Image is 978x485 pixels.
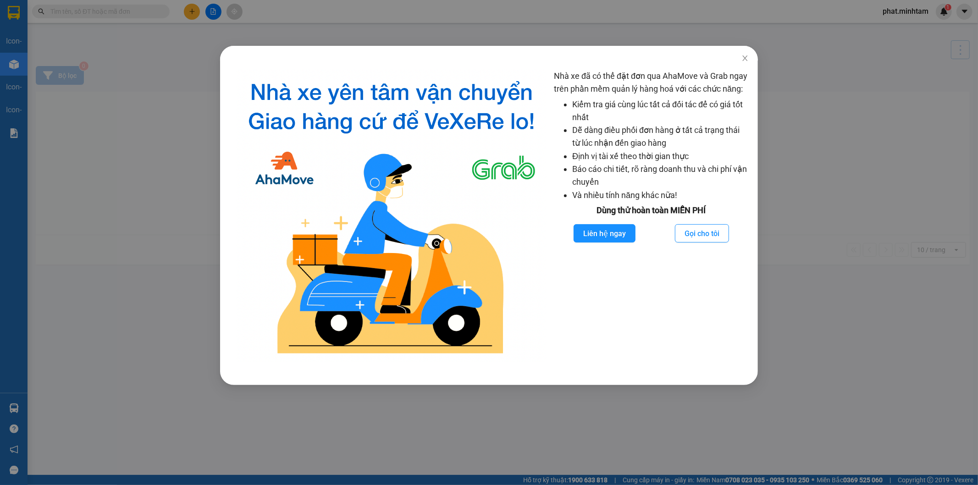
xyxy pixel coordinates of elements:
span: Liên hệ ngay [583,228,626,239]
li: Định vị tài xế theo thời gian thực [572,150,749,163]
li: Và nhiều tính năng khác nữa! [572,189,749,202]
span: close [741,55,749,62]
div: Dùng thử hoàn toàn MIỄN PHÍ [554,204,749,217]
button: Gọi cho tôi [675,224,729,242]
li: Kiểm tra giá cùng lúc tất cả đối tác để có giá tốt nhất [572,98,749,124]
li: Báo cáo chi tiết, rõ ràng doanh thu và chi phí vận chuyển [572,163,749,189]
li: Dễ dàng điều phối đơn hàng ở tất cả trạng thái từ lúc nhận đến giao hàng [572,124,749,150]
span: Gọi cho tôi [685,228,719,239]
button: Close [732,46,758,72]
img: logo [237,70,547,362]
div: Nhà xe đã có thể đặt đơn qua AhaMove và Grab ngay trên phần mềm quản lý hàng hoá với các chức năng: [554,70,749,362]
button: Liên hệ ngay [574,224,635,242]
